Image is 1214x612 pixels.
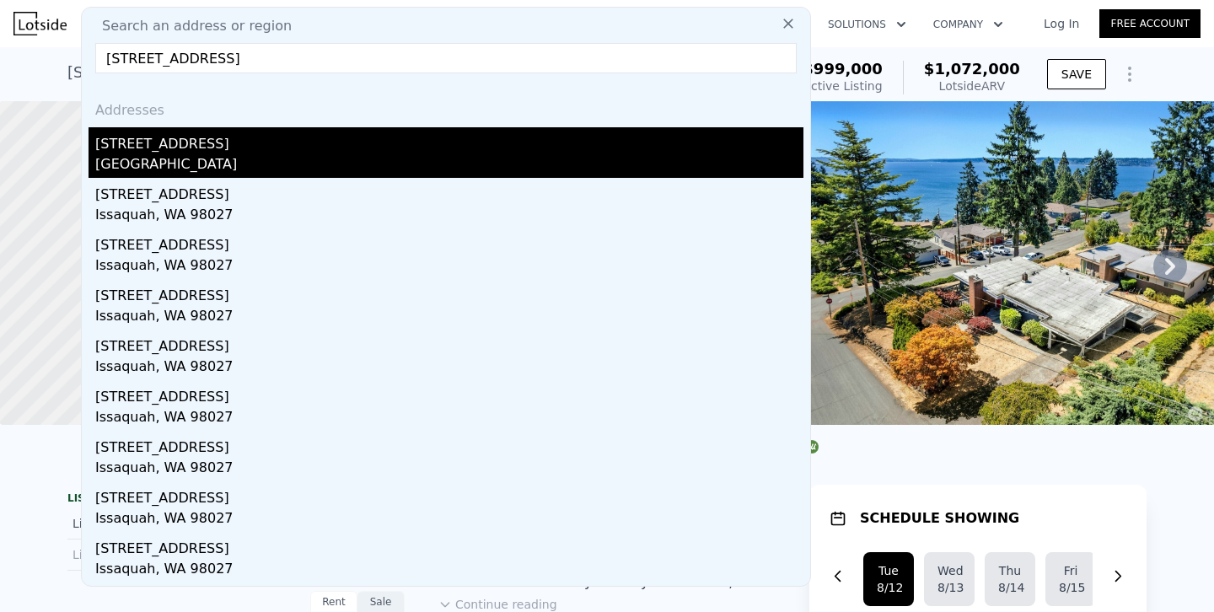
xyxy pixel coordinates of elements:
span: Search an address or region [89,16,292,36]
div: LISTING & SALE HISTORY [67,491,405,508]
div: [STREET_ADDRESS] [95,178,803,205]
button: Thu8/14 [985,552,1035,606]
button: Fri8/15 [1045,552,1096,606]
button: Solutions [814,9,920,40]
button: Wed8/13 [924,552,975,606]
img: NWMLS Logo [805,440,819,454]
div: 8/13 [937,579,961,596]
h1: SCHEDULE SHOWING [860,508,1019,529]
div: [STREET_ADDRESS] [95,380,803,407]
a: Free Account [1099,9,1201,38]
div: Issaquah, WA 98027 [95,255,803,279]
div: [STREET_ADDRESS] [95,481,803,508]
div: Thu [998,562,1022,579]
div: 8/12 [877,579,900,596]
div: 8/14 [998,579,1022,596]
div: Lotside ARV [924,78,1020,94]
div: Fri [1059,562,1082,579]
div: Issaquah, WA 98027 [95,559,803,582]
a: Log In [1023,15,1099,32]
div: [STREET_ADDRESS] [95,582,803,609]
div: Issaquah, WA 98027 [95,306,803,330]
div: Issaquah, WA 98027 [95,458,803,481]
div: [STREET_ADDRESS] [95,431,803,458]
div: Issaquah, WA 98027 [95,508,803,532]
img: Lotside [13,12,67,35]
div: Issaquah, WA 98027 [95,407,803,431]
input: Enter an address, city, region, neighborhood or zip code [95,43,797,73]
div: [STREET_ADDRESS] [95,279,803,306]
div: Listed [73,546,223,563]
div: Wed [937,562,961,579]
div: Issaquah, WA 98027 [95,357,803,380]
div: [STREET_ADDRESS] [95,127,803,154]
div: Tue [877,562,900,579]
div: [GEOGRAPHIC_DATA] [95,154,803,178]
div: [STREET_ADDRESS] [95,330,803,357]
button: Company [920,9,1017,40]
button: Show Options [1113,57,1147,91]
div: [STREET_ADDRESS] [95,228,803,255]
div: [STREET_ADDRESS] [95,532,803,559]
div: Addresses [89,87,803,127]
div: 8/15 [1059,579,1082,596]
span: Active Listing [803,79,883,93]
button: SAVE [1047,59,1106,89]
div: [STREET_ADDRESS][PERSON_NAME] , Burien , WA 98146 [67,61,491,84]
div: Listed [73,515,223,532]
div: Issaquah, WA 98027 [95,205,803,228]
span: $1,072,000 [924,60,1020,78]
span: $999,000 [803,60,883,78]
button: Tue8/12 [863,552,914,606]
